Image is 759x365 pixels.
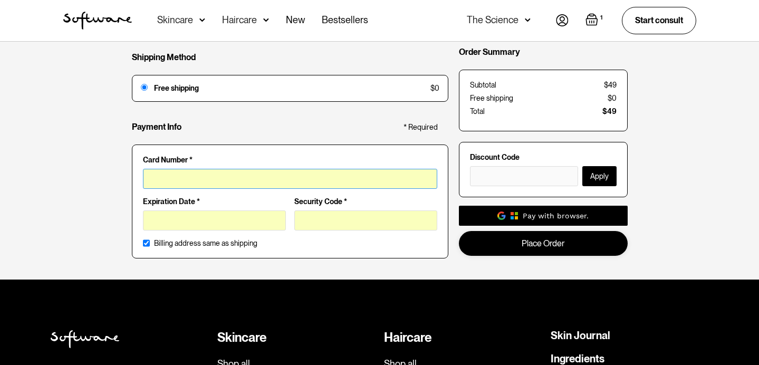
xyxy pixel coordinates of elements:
a: Open cart containing 1 items [585,13,605,28]
div: Subtotal [470,81,496,90]
iframe: Secure card number input frame [150,174,430,182]
input: Free shipping$0 [141,84,148,91]
label: Security Code * [294,197,437,206]
a: Skin Journal [551,330,610,341]
a: Pay with browser. [459,205,628,225]
img: Software Logo [63,12,132,30]
h4: Order Summary [459,47,520,57]
div: * Required [403,123,438,132]
div: Haircare [222,15,257,25]
div: 1 [598,13,605,23]
div: Free shipping [470,94,513,103]
label: Card Number * [143,156,437,165]
h4: Payment Info [132,122,181,132]
div: $0 [608,94,617,103]
div: Skincare [157,15,193,25]
a: home [63,12,132,30]
label: Billing address same as shipping [154,239,257,248]
div: Skincare [217,330,376,345]
label: Discount Code [470,152,617,161]
div: Haircare [384,330,542,345]
img: Softweare logo [51,330,119,348]
img: arrow down [199,15,205,25]
img: arrow down [263,15,269,25]
a: Place Order [459,230,628,255]
div: $49 [604,81,617,90]
div: $0 [430,84,439,93]
a: Start consult [622,7,696,34]
iframe: Secure expiration date input frame [150,215,279,224]
div: Free shipping [154,84,424,93]
img: arrow down [525,15,531,25]
div: Pay with browser. [523,210,589,220]
button: Apply Discount [582,166,617,186]
div: $49 [602,107,617,116]
h4: Shipping Method [132,52,196,62]
div: The Science [467,15,518,25]
a: Ingredients [551,353,604,364]
label: Expiration Date * [143,197,286,206]
iframe: Secure CVC input frame [301,215,430,224]
div: Total [470,107,485,116]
